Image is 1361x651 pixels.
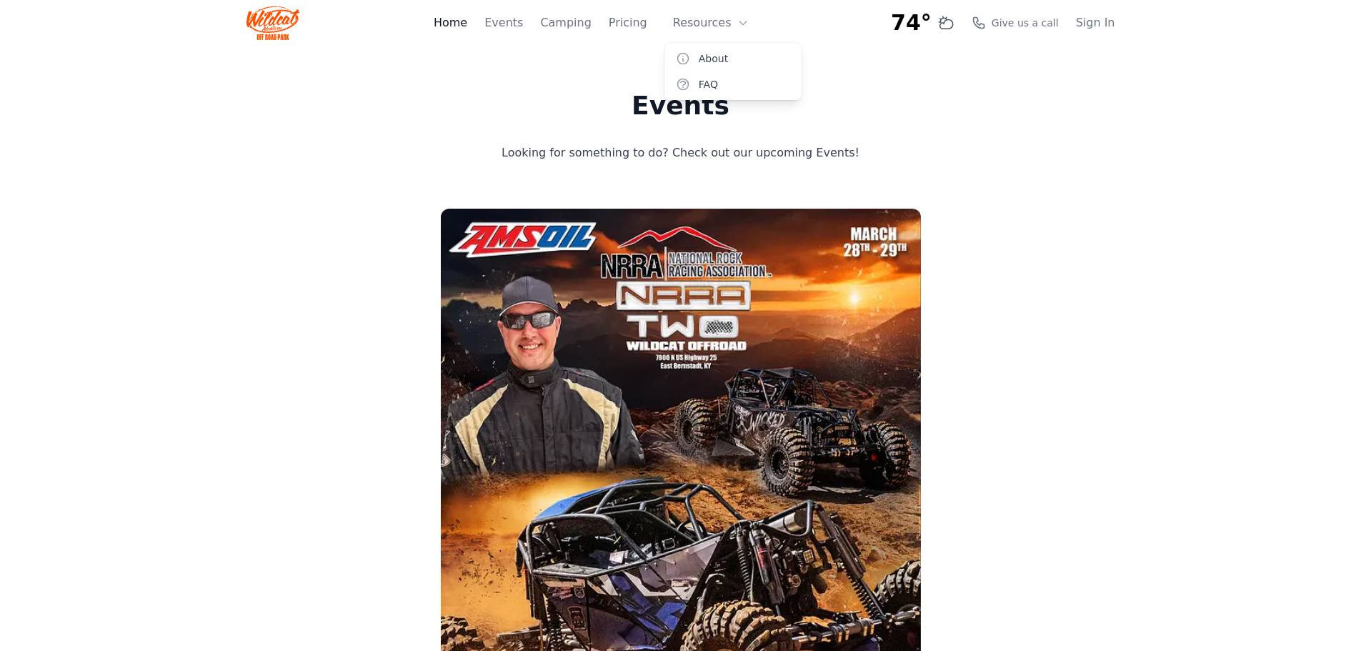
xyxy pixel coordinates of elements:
a: Events [484,14,523,31]
a: About [664,46,802,71]
p: Looking for something to do? Check out our upcoming Events! [444,143,917,163]
a: Home [434,14,467,31]
a: Pricing [609,14,647,31]
a: Give us a call [972,16,1059,30]
span: 74° [891,10,932,36]
span: Give us a call [992,16,1059,30]
a: FAQ [664,71,802,97]
img: Wildcat Logo [246,6,300,40]
a: Sign In [1076,14,1115,31]
a: Camping [540,14,591,31]
button: Resources [664,9,757,37]
h1: Events [444,91,917,120]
